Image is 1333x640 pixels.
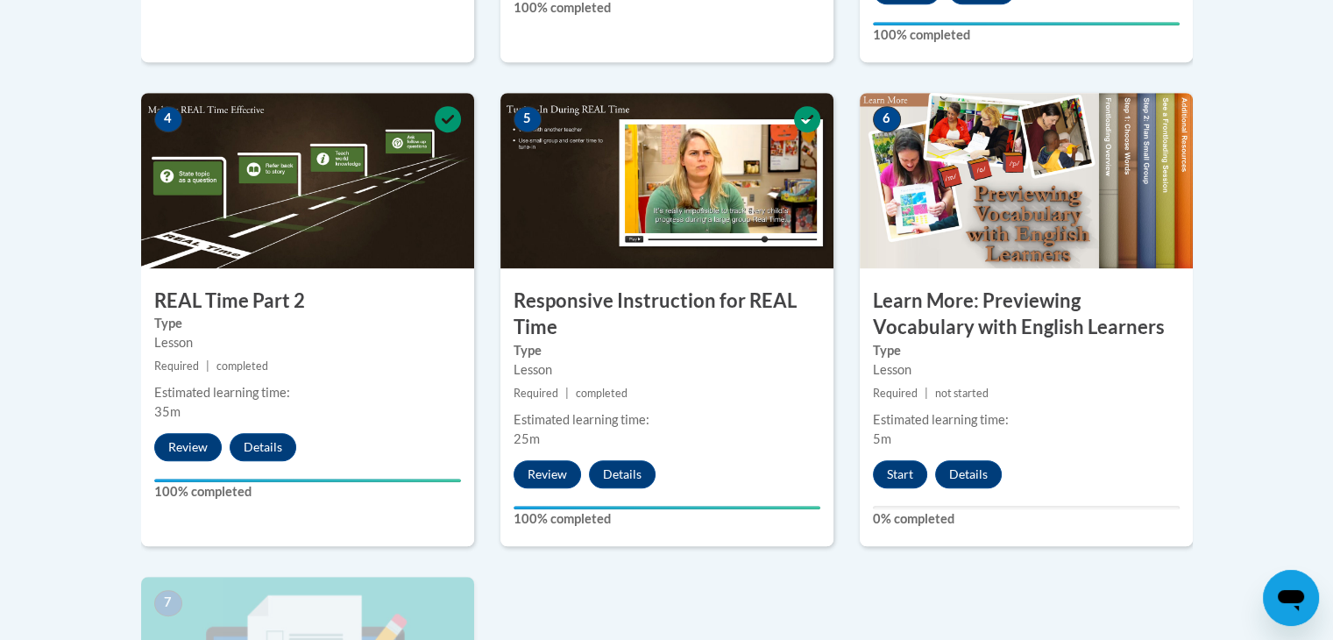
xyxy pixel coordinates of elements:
span: 6 [873,106,901,132]
div: Your progress [514,506,820,509]
span: Required [514,387,558,400]
div: Lesson [514,360,820,380]
span: | [206,359,209,373]
label: 100% completed [873,25,1180,45]
label: 100% completed [514,509,820,529]
span: 25m [514,431,540,446]
span: 4 [154,106,182,132]
div: Estimated learning time: [514,410,820,430]
span: 35m [154,404,181,419]
label: 0% completed [873,509,1180,529]
span: Required [154,359,199,373]
img: Course Image [860,93,1193,268]
span: | [565,387,569,400]
button: Review [514,460,581,488]
span: completed [576,387,628,400]
span: | [925,387,928,400]
div: Your progress [154,479,461,482]
button: Details [935,460,1002,488]
img: Course Image [141,93,474,268]
span: 5 [514,106,542,132]
div: Lesson [154,333,461,352]
div: Estimated learning time: [154,383,461,402]
span: completed [216,359,268,373]
label: Type [873,341,1180,360]
span: 7 [154,590,182,616]
label: 100% completed [154,482,461,501]
h3: Learn More: Previewing Vocabulary with English Learners [860,288,1193,342]
button: Details [589,460,656,488]
img: Course Image [500,93,833,268]
div: Lesson [873,360,1180,380]
div: Your progress [873,22,1180,25]
span: 5m [873,431,891,446]
span: Required [873,387,918,400]
label: Type [154,314,461,333]
button: Details [230,433,296,461]
h3: REAL Time Part 2 [141,288,474,315]
h3: Responsive Instruction for REAL Time [500,288,833,342]
iframe: Button to launch messaging window [1263,570,1319,626]
button: Start [873,460,927,488]
div: Estimated learning time: [873,410,1180,430]
span: not started [935,387,989,400]
button: Review [154,433,222,461]
label: Type [514,341,820,360]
